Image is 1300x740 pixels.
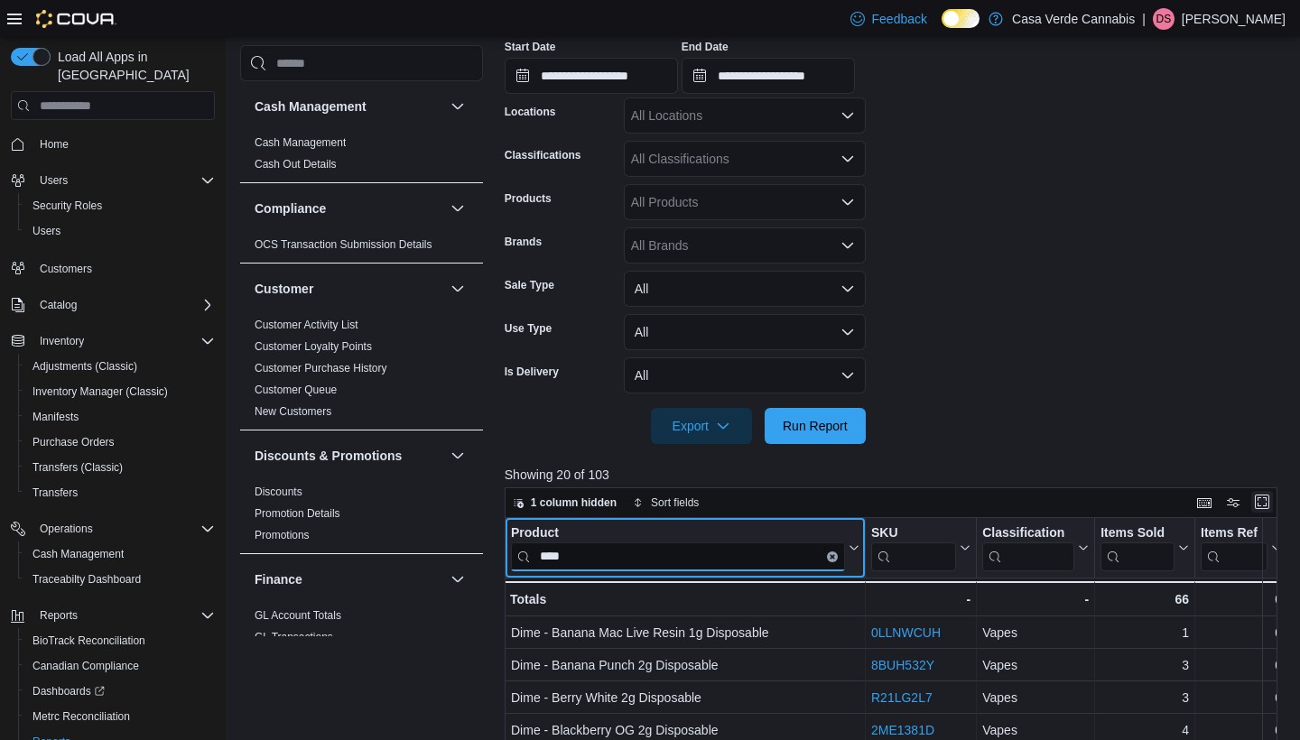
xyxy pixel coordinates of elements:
[1100,654,1189,676] div: 3
[447,278,469,300] button: Customer
[32,170,75,191] button: Users
[982,588,1089,610] div: -
[32,294,84,316] button: Catalog
[18,679,222,704] a: Dashboards
[255,507,340,520] a: Promotion Details
[511,654,859,676] div: Dime - Banana Punch 2g Disposable
[25,630,215,652] span: BioTrack Reconciliation
[25,195,215,217] span: Security Roles
[651,495,699,510] span: Sort fields
[32,605,215,626] span: Reports
[255,280,443,298] button: Customer
[1193,492,1215,513] button: Keyboard shortcuts
[1012,8,1135,30] p: Casa Verde Cannabis
[624,271,866,307] button: All
[783,417,848,435] span: Run Report
[505,321,552,336] label: Use Type
[25,630,153,652] a: BioTrack Reconciliation
[506,492,624,513] button: 1 column hidden
[1201,687,1282,708] div: 0
[32,294,215,316] span: Catalog
[511,525,859,571] button: ProductClear input
[1142,8,1146,30] p: |
[32,359,137,374] span: Adjustments (Classic)
[25,431,215,453] span: Purchase Orders
[255,97,443,116] button: Cash Management
[255,199,443,217] button: Compliance
[871,625,941,640] a: 0LLNWCUH
[255,319,358,331] a: Customer Activity List
[505,105,556,119] label: Locations
[25,706,215,727] span: Metrc Reconciliation
[827,551,838,562] button: Clear input
[1201,622,1282,643] div: 0
[626,492,706,513] button: Sort fields
[255,609,341,622] a: GL Account Totals
[871,690,933,705] a: R21LG2L7
[1100,622,1189,643] div: 1
[32,460,123,475] span: Transfers (Classic)
[4,516,222,541] button: Operations
[255,529,310,541] a: Promotions
[255,570,302,588] h3: Finance
[505,365,559,379] label: Is Delivery
[25,569,148,590] a: Traceabilty Dashboard
[32,634,145,648] span: BioTrack Reconciliation
[843,1,934,37] a: Feedback
[25,457,130,478] a: Transfers (Classic)
[1182,8,1286,30] p: [PERSON_NAME]
[624,314,866,350] button: All
[40,522,93,536] span: Operations
[4,131,222,157] button: Home
[4,254,222,281] button: Customers
[511,525,845,542] div: Product
[32,518,100,540] button: Operations
[255,405,331,418] a: New Customers
[51,48,215,84] span: Load All Apps in [GEOGRAPHIC_DATA]
[447,569,469,590] button: Finance
[255,280,313,298] h3: Customer
[18,455,222,480] button: Transfers (Classic)
[18,541,222,567] button: Cash Management
[25,356,215,377] span: Adjustments (Classic)
[18,379,222,404] button: Inventory Manager (Classic)
[255,136,346,149] a: Cash Management
[255,340,372,353] a: Customer Loyalty Points
[18,653,222,679] button: Canadian Compliance
[871,525,956,542] div: SKU
[18,404,222,430] button: Manifests
[255,362,387,375] a: Customer Purchase History
[4,328,222,354] button: Inventory
[511,622,859,643] div: Dime - Banana Mac Live Resin 1g Disposable
[624,357,866,393] button: All
[18,480,222,505] button: Transfers
[25,220,68,242] a: Users
[32,330,91,352] button: Inventory
[505,40,556,54] label: Start Date
[25,356,144,377] a: Adjustments (Classic)
[25,457,215,478] span: Transfers (Classic)
[32,435,115,449] span: Purchase Orders
[25,680,112,702] a: Dashboards
[40,608,78,623] span: Reports
[18,704,222,729] button: Metrc Reconciliation
[982,654,1089,676] div: Vapes
[32,330,215,352] span: Inventory
[255,97,367,116] h3: Cash Management
[32,133,215,155] span: Home
[240,481,483,553] div: Discounts & Promotions
[942,9,980,28] input: Dark Mode
[32,518,215,540] span: Operations
[511,687,859,708] div: Dime - Berry White 2g Disposable
[505,235,542,249] label: Brands
[982,687,1089,708] div: Vapes
[255,447,402,465] h3: Discounts & Promotions
[505,466,1286,484] p: Showing 20 of 103
[255,238,432,251] a: OCS Transaction Submission Details
[32,486,78,500] span: Transfers
[25,482,85,504] a: Transfers
[32,224,60,238] span: Users
[982,622,1089,643] div: Vapes
[942,28,942,29] span: Dark Mode
[651,408,752,444] button: Export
